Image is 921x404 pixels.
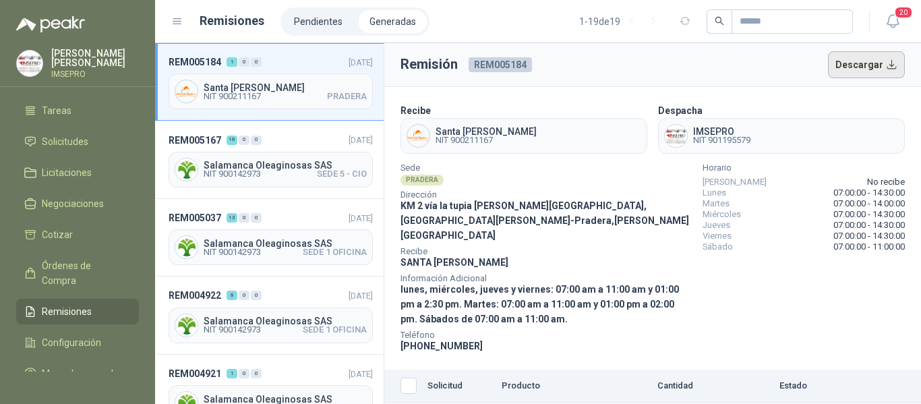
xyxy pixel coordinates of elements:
span: REM005184 [169,55,221,69]
span: Licitaciones [42,165,92,180]
a: Pendientes [283,10,353,33]
span: Tareas [42,103,71,118]
a: Tareas [16,98,139,123]
a: Configuración [16,330,139,355]
span: 07:00:00 - 14:30:00 [833,220,905,231]
a: Órdenes de Compra [16,253,139,293]
span: search [715,16,724,26]
span: NIT 900211167 [436,136,537,144]
span: [DATE] [349,213,373,223]
span: SANTA [PERSON_NAME] [400,257,508,268]
span: 20 [894,6,913,19]
span: [PHONE_NUMBER] [400,341,483,351]
img: Company Logo [407,125,429,147]
span: 07:00:00 - 14:30:00 [833,231,905,241]
div: 0 [251,369,262,378]
a: Manuales y ayuda [16,361,139,386]
div: 0 [239,213,249,223]
span: Jueves [703,220,730,231]
span: Teléfono [400,332,692,339]
b: Despacha [658,105,703,116]
span: 07:00:00 - 14:30:00 [833,187,905,198]
p: [PERSON_NAME] [PERSON_NAME] [51,49,139,67]
div: PRADERA [400,175,444,185]
span: SEDE 5 - CIO [317,170,367,178]
span: NIT 900142973 [204,170,261,178]
span: Negociaciones [42,196,104,211]
a: Generadas [359,10,427,33]
span: PRADERA [327,92,367,100]
span: Miércoles [703,209,741,220]
span: Sábado [703,241,733,252]
a: Solicitudes [16,129,139,154]
th: Solicitud [422,370,496,403]
span: 07:00:00 - 14:30:00 [833,209,905,220]
div: 1 [227,57,237,67]
span: Remisiones [42,304,92,319]
div: 1 - 19 de 19 [579,11,663,32]
button: 20 [881,9,905,34]
div: 0 [239,57,249,67]
img: Logo peakr [16,16,85,32]
a: REM0050371300[DATE] Company LogoSalamanca Oleaginosas SASNIT 900142973SEDE 1 OFICINA [155,199,384,277]
div: 0 [251,291,262,300]
div: 0 [251,213,262,223]
span: Cotizar [42,227,73,242]
span: Lunes [703,187,726,198]
span: No recibe [867,177,905,187]
span: Dirección [400,192,692,198]
div: 0 [239,291,249,300]
th: Cantidad [607,370,742,403]
img: Company Logo [175,236,198,258]
span: Órdenes de Compra [42,258,126,288]
span: Recibe [400,248,692,255]
span: Salamanca Oleaginosas SAS [204,239,367,248]
div: 0 [239,369,249,378]
span: NIT 900142973 [204,326,261,334]
a: REM005184100[DATE] Company LogoSanta [PERSON_NAME]NIT 900211167PRADERA [155,43,384,121]
div: 0 [251,136,262,145]
div: 16 [227,136,237,145]
span: Santa [PERSON_NAME] [436,127,537,136]
a: Negociaciones [16,191,139,217]
span: KM 2 vía la tupia [PERSON_NAME][GEOGRAPHIC_DATA], [GEOGRAPHIC_DATA][PERSON_NAME] - Pradera , [PER... [400,200,689,241]
p: IMSEPRO [51,70,139,78]
span: SEDE 1 OFICINA [303,248,367,256]
span: NIT 900142973 [204,248,261,256]
b: Recibe [400,105,431,116]
span: Configuración [42,335,101,350]
span: 07:00:00 - 14:00:00 [833,198,905,209]
th: Seleccionar/deseleccionar [384,370,422,403]
span: Santa [PERSON_NAME] [204,83,367,92]
img: Company Logo [175,80,198,103]
span: Horario [703,165,905,171]
span: IMSEPRO [693,127,750,136]
span: Manuales y ayuda [42,366,119,381]
span: 07:00:00 - 11:00:00 [833,241,905,252]
div: 13 [227,213,237,223]
img: Company Logo [175,158,198,181]
h1: Remisiones [200,11,264,30]
span: Salamanca Oleaginosas SAS [204,161,367,170]
span: REM004921 [169,366,221,381]
div: 6 [227,291,237,300]
img: Company Logo [17,51,42,76]
a: Remisiones [16,299,139,324]
span: SEDE 1 OFICINA [303,326,367,334]
div: 0 [239,136,249,145]
a: REM004922600[DATE] Company LogoSalamanca Oleaginosas SASNIT 900142973SEDE 1 OFICINA [155,277,384,354]
span: [DATE] [349,135,373,145]
h3: Remisión [400,54,458,75]
span: [DATE] [349,369,373,379]
span: REM005037 [169,210,221,225]
span: Sede [400,165,692,171]
span: Solicitudes [42,134,88,149]
a: Cotizar [16,222,139,248]
div: 0 [251,57,262,67]
img: Company Logo [175,314,198,337]
span: [DATE] [349,57,373,67]
th: Producto [496,370,607,403]
div: 1 [227,369,237,378]
span: Martes [703,198,730,209]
